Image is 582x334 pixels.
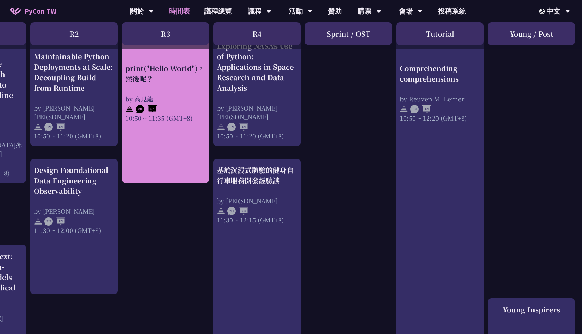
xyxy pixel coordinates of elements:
[34,207,114,215] div: by [PERSON_NAME]
[400,41,480,100] a: Comprehending comprehensions by Reuven M. Lerner 10:50 ~ 12:20 (GMT+8)
[136,105,157,113] img: ZHEN.371966e.svg
[34,217,42,226] img: svg+xml;base64,PHN2ZyB4bWxucz0iaHR0cDovL3d3dy53My5vcmcvMjAwMC9zdmciIHdpZHRoPSIyNCIgaGVpZ2h0PSIyNC...
[125,41,206,100] a: print("Hello World")，然後呢？ by 高見龍 10:50 ~ 11:35 (GMT+8)
[122,22,209,45] div: R3
[34,104,114,121] div: by [PERSON_NAME] [PERSON_NAME]
[3,2,63,20] a: PyCon TW
[125,94,206,103] div: by 高見龍
[34,123,42,131] img: svg+xml;base64,PHN2ZyB4bWxucz0iaHR0cDovL3d3dy53My5vcmcvMjAwMC9zdmciIHdpZHRoPSIyNCIgaGVpZ2h0PSIyNC...
[400,94,480,103] div: by Reuven M. Lerner
[34,165,114,235] a: Design Foundational Data Engineering Observability by [PERSON_NAME] 11:30 ~ 12:00 (GMT+8)
[44,123,65,131] img: ENEN.5a408d1.svg
[400,113,480,122] div: 10:50 ~ 12:20 (GMT+8)
[217,104,297,121] div: by [PERSON_NAME] [PERSON_NAME]
[217,215,297,224] div: 11:30 ~ 12:15 (GMT+8)
[125,63,206,84] div: print("Hello World")，然後呢？
[34,51,114,93] div: Maintainable Python Deployments at Scale: Decoupling Build from Runtime
[217,41,297,140] a: Exploring NASA's Use of Python: Applications in Space Research and Data Analysis by [PERSON_NAME]...
[396,22,484,45] div: Tutorial
[44,217,65,226] img: ZHEN.371966e.svg
[34,131,114,140] div: 10:50 ~ 11:20 (GMT+8)
[227,207,248,215] img: ZHZH.38617ef.svg
[34,226,114,235] div: 11:30 ~ 12:00 (GMT+8)
[539,9,546,14] img: Locale Icon
[227,123,248,131] img: ENEN.5a408d1.svg
[491,304,572,315] div: Young Inspirers
[400,105,408,113] img: svg+xml;base64,PHN2ZyB4bWxucz0iaHR0cDovL3d3dy53My5vcmcvMjAwMC9zdmciIHdpZHRoPSIyNCIgaGVpZ2h0PSIyNC...
[30,22,118,45] div: R2
[10,8,21,15] img: Home icon of PyCon TW 2025
[305,22,392,45] div: Sprint / OST
[34,165,114,196] div: Design Foundational Data Engineering Observability
[400,63,480,84] div: Comprehending comprehensions
[217,207,225,215] img: svg+xml;base64,PHN2ZyB4bWxucz0iaHR0cDovL3d3dy53My5vcmcvMjAwMC9zdmciIHdpZHRoPSIyNCIgaGVpZ2h0PSIyNC...
[410,105,431,113] img: ENEN.5a408d1.svg
[217,123,225,131] img: svg+xml;base64,PHN2ZyB4bWxucz0iaHR0cDovL3d3dy53My5vcmcvMjAwMC9zdmciIHdpZHRoPSIyNCIgaGVpZ2h0PSIyNC...
[213,22,301,45] div: R4
[34,41,114,130] a: Maintainable Python Deployments at Scale: Decoupling Build from Runtime by [PERSON_NAME] [PERSON_...
[217,165,297,224] a: 基於沉浸式體驗的健身自行車服務開發經驗談 by [PERSON_NAME] 11:30 ~ 12:15 (GMT+8)
[125,113,206,122] div: 10:50 ~ 11:35 (GMT+8)
[217,131,297,140] div: 10:50 ~ 11:20 (GMT+8)
[24,6,56,16] span: PyCon TW
[217,165,297,186] div: 基於沉浸式體驗的健身自行車服務開發經驗談
[125,105,134,113] img: svg+xml;base64,PHN2ZyB4bWxucz0iaHR0cDovL3d3dy53My5vcmcvMjAwMC9zdmciIHdpZHRoPSIyNCIgaGVpZ2h0PSIyNC...
[488,22,575,45] div: Young / Post
[217,41,297,93] div: Exploring NASA's Use of Python: Applications in Space Research and Data Analysis
[217,196,297,205] div: by [PERSON_NAME]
